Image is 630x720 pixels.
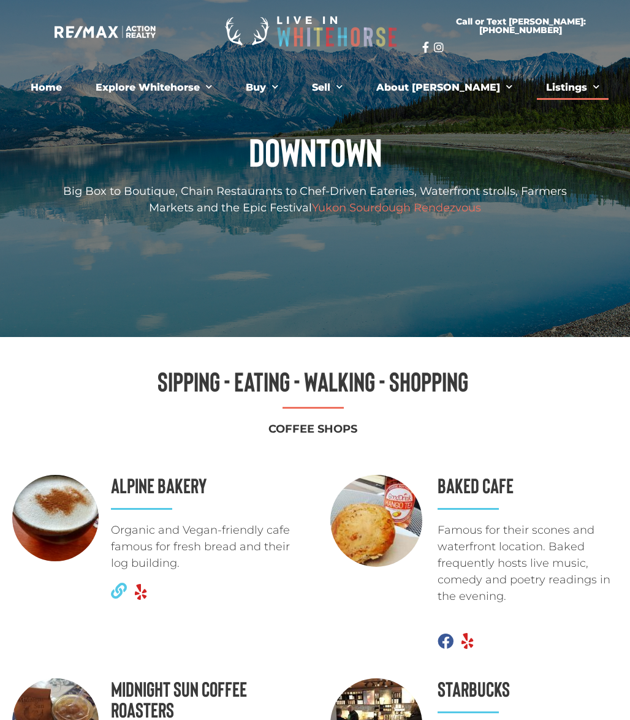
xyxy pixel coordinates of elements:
[303,75,352,100] a: Sell
[21,75,71,100] a: Home
[132,368,494,395] h2: sipping - eating - walking - shopping
[537,75,609,100] a: Listings
[63,184,567,214] span: Big Box to Boutique, Chain Restaurants to Chef-Driven Eateries, Waterfront strolls, Farmers Marke...
[237,75,287,100] a: Buy
[438,678,618,699] h3: Starbucks
[111,522,303,571] p: Organic and Vegan-friendly cafe famous for fresh bread and their log building.
[12,75,618,100] nav: Menu
[86,75,221,100] a: Explore Whitehorse
[51,132,579,171] h1: Downtown
[422,10,620,42] a: Call or Text [PERSON_NAME]: [PHONE_NUMBER]
[367,75,522,100] a: About [PERSON_NAME]
[111,475,303,496] h3: Alpine Bakery
[438,475,618,496] h3: Baked Cafe
[438,522,618,604] div: Famous for their scones and waterfront location. Baked frequently hosts live music, comedy and po...
[437,17,605,34] span: Call or Text [PERSON_NAME]: [PHONE_NUMBER]
[312,201,481,214] a: Yukon Sourdough Rendezvous
[268,422,357,436] strong: COFFEE SHOPS
[111,678,303,720] h3: Midnight Sun Coffee Roasters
